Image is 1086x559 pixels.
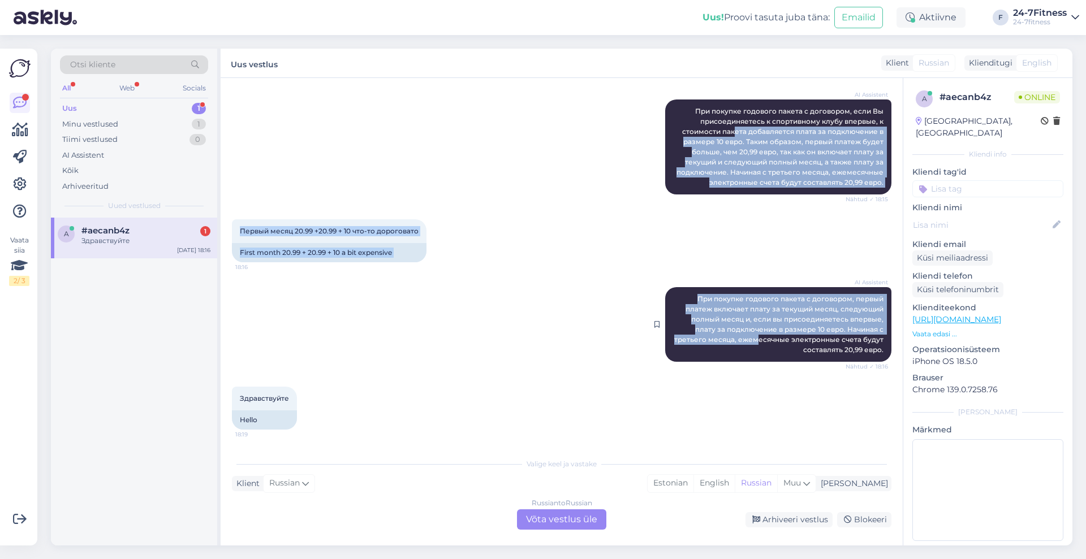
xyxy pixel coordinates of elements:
div: Здравствуйте [81,236,210,246]
button: Emailid [834,7,883,28]
span: a [64,229,69,238]
div: 2 / 3 [9,276,29,286]
input: Lisa nimi [913,219,1050,231]
div: AI Assistent [62,150,104,161]
div: 24-7fitness [1013,18,1067,27]
div: Estonian [648,475,693,492]
div: All [60,81,73,96]
div: Klient [881,57,909,69]
span: При покупке годового пакета с договором, если Вы присоединяетесь к спортивному клубу впервые, к с... [676,107,885,187]
div: Russian to Russian [532,498,592,508]
span: Online [1014,91,1060,103]
div: Küsi meiliaadressi [912,250,993,266]
p: Märkmed [912,424,1063,436]
span: AI Assistent [846,278,888,287]
p: Kliendi nimi [912,202,1063,214]
div: Arhiveeri vestlus [745,512,833,527]
p: Operatsioonisüsteem [912,344,1063,356]
div: 1 [192,103,206,114]
div: Aktiivne [897,7,966,28]
div: Socials [180,81,208,96]
div: Tiimi vestlused [62,134,118,145]
span: Russian [919,57,949,69]
span: AI Assistent [846,90,888,99]
p: Klienditeekond [912,302,1063,314]
p: Kliendi tag'id [912,166,1063,178]
span: Первый месяц 20.99 +20.99 + 10 что-то дороговато [240,227,419,235]
div: Web [117,81,137,96]
div: Kliendi info [912,149,1063,159]
label: Uus vestlus [231,55,278,71]
div: Kõik [62,165,79,176]
span: Russian [269,477,300,489]
div: Hello [232,410,297,430]
a: 24-7Fitness24-7fitness [1013,8,1079,27]
img: Askly Logo [9,58,31,79]
div: Blokeeri [837,512,891,527]
div: Russian [735,475,777,492]
span: English [1022,57,1051,69]
span: Uued vestlused [108,201,161,211]
input: Lisa tag [912,180,1063,197]
div: Valige keel ja vastake [232,459,891,469]
div: 24-7Fitness [1013,8,1067,18]
span: 18:16 [235,263,278,271]
div: 0 [189,134,206,145]
p: Kliendi telefon [912,270,1063,282]
span: Otsi kliente [70,59,115,71]
p: Brauser [912,372,1063,384]
span: Nähtud ✓ 18:15 [846,195,888,203]
b: Uus! [703,12,724,23]
div: First month 20.99 + 20.99 + 10 a bit expensive [232,243,426,262]
span: a [922,94,927,103]
p: Chrome 139.0.7258.76 [912,384,1063,396]
span: #aecanb4z [81,226,130,236]
div: F [993,10,1009,25]
div: Küsi telefoninumbrit [912,282,1003,297]
div: Arhiveeritud [62,181,109,192]
p: Vaata edasi ... [912,329,1063,339]
div: [PERSON_NAME] [912,407,1063,417]
p: iPhone OS 18.5.0 [912,356,1063,367]
div: [DATE] 18:16 [177,246,210,254]
a: [URL][DOMAIN_NAME] [912,314,1001,324]
div: 1 [200,226,210,236]
div: [PERSON_NAME] [816,478,888,489]
div: # aecanb4z [940,90,1014,104]
p: Kliendi email [912,239,1063,250]
div: Võta vestlus üle [517,509,606,530]
div: English [693,475,735,492]
div: Vaata siia [9,235,29,286]
span: Nähtud ✓ 18:16 [846,362,888,371]
div: Klient [232,478,260,489]
div: Uus [62,103,77,114]
span: При покупке годового пакета с договором, первый платеж включает плату за текущий месяц, следующий... [674,294,885,354]
span: Muu [783,478,801,488]
span: Здравствуйте [240,394,289,402]
div: Minu vestlused [62,119,118,130]
div: [GEOGRAPHIC_DATA], [GEOGRAPHIC_DATA] [916,115,1041,139]
div: Klienditugi [964,57,1012,69]
div: Proovi tasuta juba täna: [703,11,830,24]
span: 18:19 [235,430,278,439]
div: 1 [192,119,206,130]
